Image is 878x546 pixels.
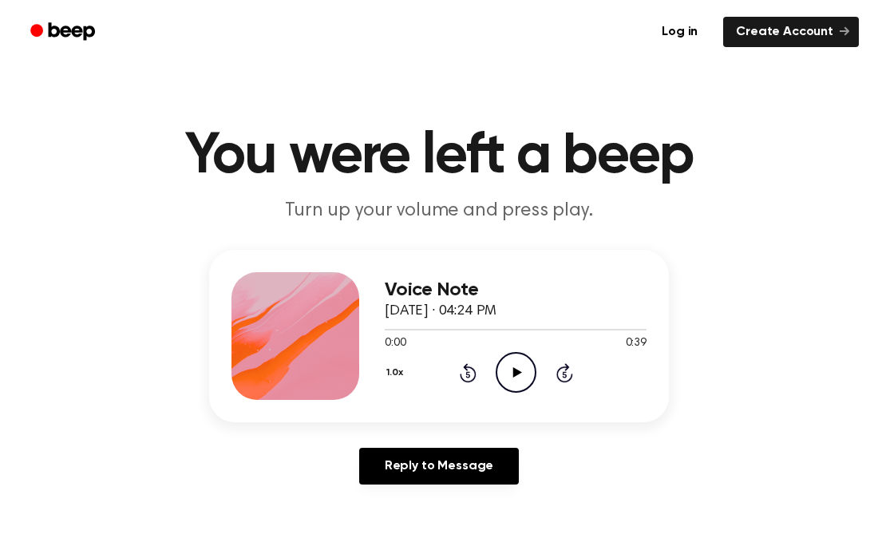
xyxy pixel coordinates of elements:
a: Log in [646,14,714,50]
a: Reply to Message [359,448,519,485]
h1: You were left a beep [30,128,848,185]
span: 0:00 [385,335,405,352]
span: [DATE] · 04:24 PM [385,304,496,318]
p: Turn up your volume and press play. [132,198,746,224]
a: Create Account [723,17,859,47]
a: Beep [19,17,109,48]
span: 0:39 [626,335,647,352]
button: 1.0x [385,359,409,386]
h3: Voice Note [385,279,647,301]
